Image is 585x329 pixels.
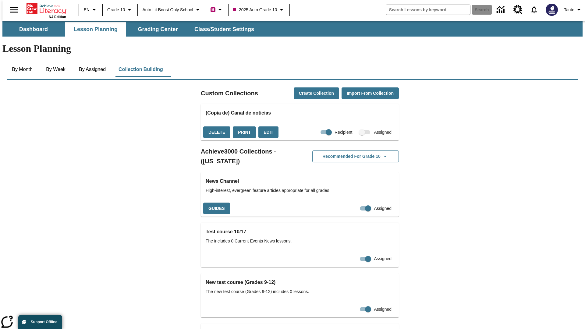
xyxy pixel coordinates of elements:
span: High-interest, evergreen feature articles appropriate for all grades [206,187,394,194]
a: Notifications [526,2,542,18]
span: Grade 10 [107,7,125,13]
button: Collection Building [114,62,168,77]
button: By Assigned [74,62,111,77]
button: School: Auto Lit Boost only School, Select your school [140,4,204,15]
button: Lesson Planning [65,22,126,37]
span: Tauto [564,7,574,13]
button: By Week [41,62,71,77]
a: Resource Center, Will open in new tab [510,2,526,18]
button: Class/Student Settings [190,22,259,37]
h3: New test course (Grades 9-12) [206,278,394,287]
button: Delete [203,126,230,138]
button: Support Offline [18,315,62,329]
button: Boost Class color is violet red. Change class color [208,4,226,15]
span: Assigned [374,256,392,262]
div: Home [27,2,66,19]
button: Class: 2025 Auto Grade 10, Select your class [230,4,288,15]
button: Open side menu [5,1,23,19]
span: The new test course (Grades 9-12) includes 0 lessons. [206,288,394,295]
span: Assigned [374,306,392,313]
span: Support Offline [31,320,57,324]
a: Data Center [493,2,510,18]
span: Assigned [374,129,392,136]
span: NJ Edition [49,15,66,19]
h3: (Copia de) Canal de noticias [206,109,394,117]
h2: Achieve3000 Collections - ([US_STATE]) [201,147,300,166]
button: Grading Center [127,22,188,37]
button: Recommended for Grade 10 [312,150,399,162]
span: 2025 Auto Grade 10 [233,7,277,13]
button: Profile/Settings [562,4,585,15]
button: Edit [258,126,278,138]
span: EN [84,7,90,13]
span: B [211,6,214,13]
button: Grade: Grade 10, Select a grade [105,4,136,15]
span: Recipient [335,129,352,136]
h1: Lesson Planning [2,43,583,54]
button: Language: EN, Select a language [81,4,101,15]
button: Select a new avatar [542,2,562,18]
a: Home [27,3,66,15]
button: Guides [203,203,230,214]
button: Dashboard [3,22,64,37]
button: Print, will open in a new window [233,126,256,138]
button: By Month [7,62,37,77]
h2: Custom Collections [201,88,258,98]
span: Auto Lit Boost only School [142,7,193,13]
span: Assigned [374,205,392,212]
button: Create Collection [294,87,339,99]
h3: News Channel [206,177,394,186]
div: SubNavbar [2,22,260,37]
div: SubNavbar [2,21,583,37]
input: search field [386,5,470,15]
h3: Test course 10/17 [206,228,394,236]
img: Avatar [546,4,558,16]
button: Import from Collection [342,87,399,99]
span: The includes 0 Current Events News lessons. [206,238,394,244]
